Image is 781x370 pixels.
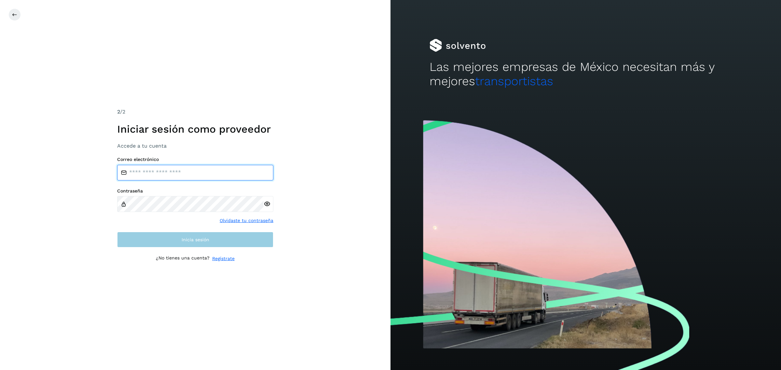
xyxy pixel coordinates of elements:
button: Inicia sesión [117,232,273,247]
a: Olvidaste tu contraseña [220,217,273,224]
a: Regístrate [212,255,235,262]
label: Correo electrónico [117,157,273,162]
span: transportistas [475,74,553,88]
h1: Iniciar sesión como proveedor [117,123,273,135]
div: /2 [117,108,273,116]
p: ¿No tienes una cuenta? [156,255,210,262]
span: Inicia sesión [182,237,209,242]
h2: Las mejores empresas de México necesitan más y mejores [430,60,742,89]
h3: Accede a tu cuenta [117,143,273,149]
label: Contraseña [117,188,273,194]
span: 2 [117,109,120,115]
